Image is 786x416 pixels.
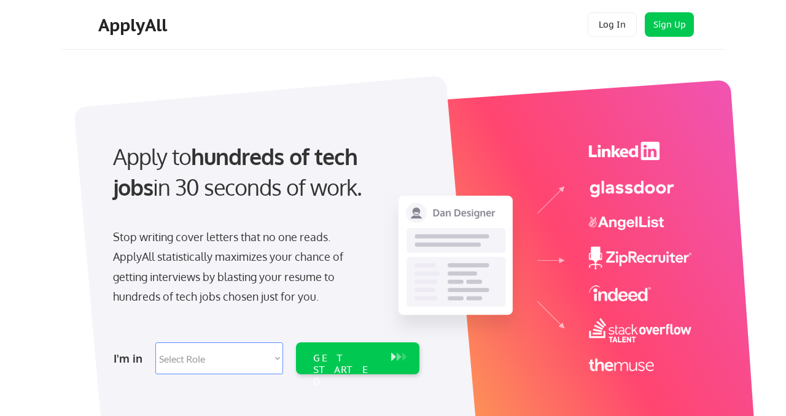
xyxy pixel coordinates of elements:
[113,227,365,307] div: Stop writing cover letters that no one reads. ApplyAll statistically maximizes your chance of get...
[588,12,637,37] button: Log In
[313,352,379,388] div: GET STARTED
[114,349,148,368] div: I'm in
[113,141,414,203] div: Apply to in 30 seconds of work.
[645,12,694,37] button: Sign Up
[98,15,171,36] div: ApplyAll
[113,142,363,201] strong: hundreds of tech jobs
